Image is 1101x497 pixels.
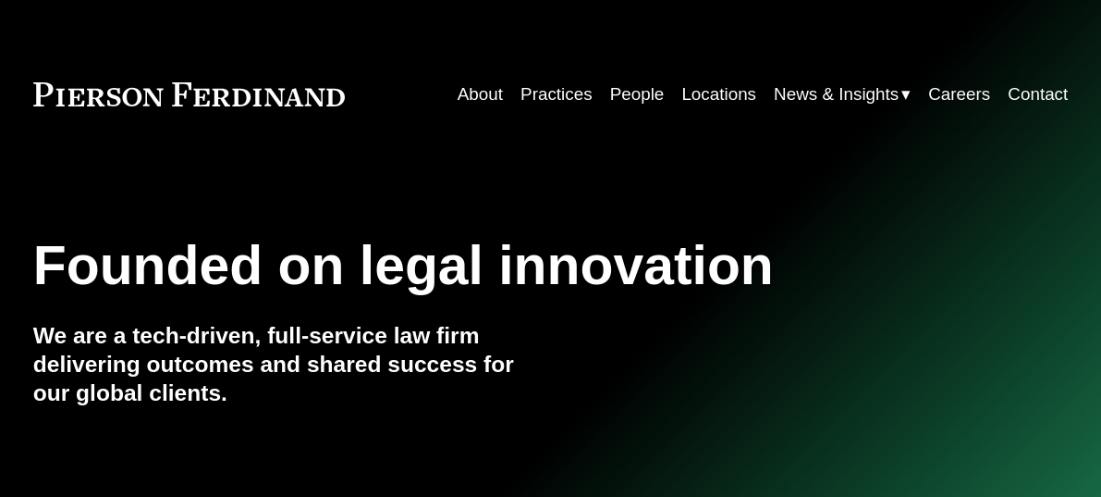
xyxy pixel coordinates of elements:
[681,77,756,112] a: Locations
[774,77,911,112] a: folder dropdown
[928,77,990,112] a: Careers
[1008,77,1068,112] a: Contact
[33,321,551,408] h4: We are a tech-driven, full-service law firm delivering outcomes and shared success for our global...
[33,234,896,296] h1: Founded on legal innovation
[458,77,503,112] a: About
[774,79,899,110] span: News & Insights
[520,77,593,112] a: Practices
[610,77,665,112] a: People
